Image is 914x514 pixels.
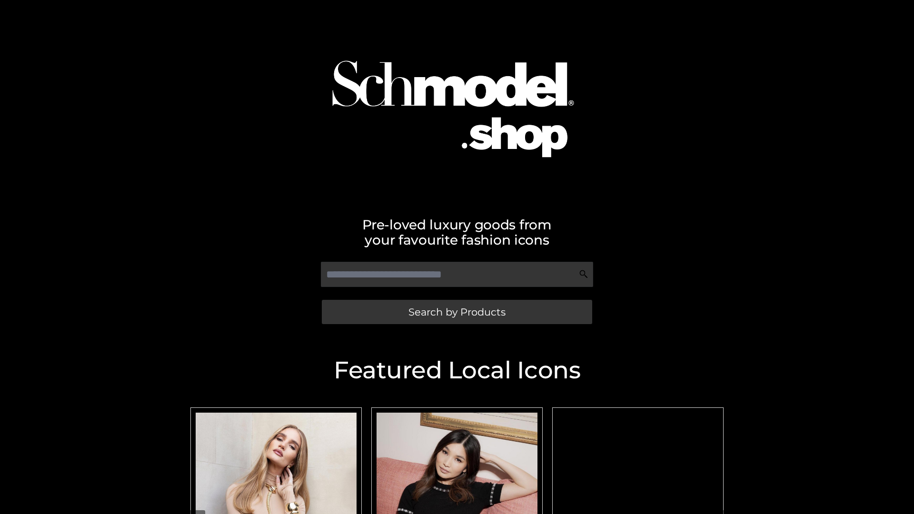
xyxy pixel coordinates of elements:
[186,358,728,382] h2: Featured Local Icons​
[186,217,728,247] h2: Pre-loved luxury goods from your favourite fashion icons
[322,300,592,324] a: Search by Products
[408,307,506,317] span: Search by Products
[579,269,588,279] img: Search Icon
